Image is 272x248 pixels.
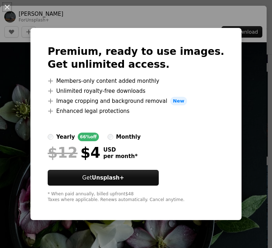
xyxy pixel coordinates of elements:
[108,134,113,140] input: monthly
[48,45,224,71] h2: Premium, ready to use images. Get unlimited access.
[48,191,224,203] div: * When paid annually, billed upfront $48 Taxes where applicable. Renews automatically. Cancel any...
[170,97,187,105] span: New
[48,107,224,115] li: Enhanced legal protections
[103,153,138,159] span: per month *
[103,147,138,153] span: USD
[56,133,75,141] div: yearly
[48,134,53,140] input: yearly66%off
[48,170,159,186] button: GetUnsplash+
[48,144,100,161] div: $4
[78,133,99,141] div: 66% off
[48,97,224,105] li: Image cropping and background removal
[92,175,124,181] strong: Unsplash+
[48,87,224,95] li: Unlimited royalty-free downloads
[48,144,78,161] span: $12
[116,133,141,141] div: monthly
[48,77,224,85] li: Members-only content added monthly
